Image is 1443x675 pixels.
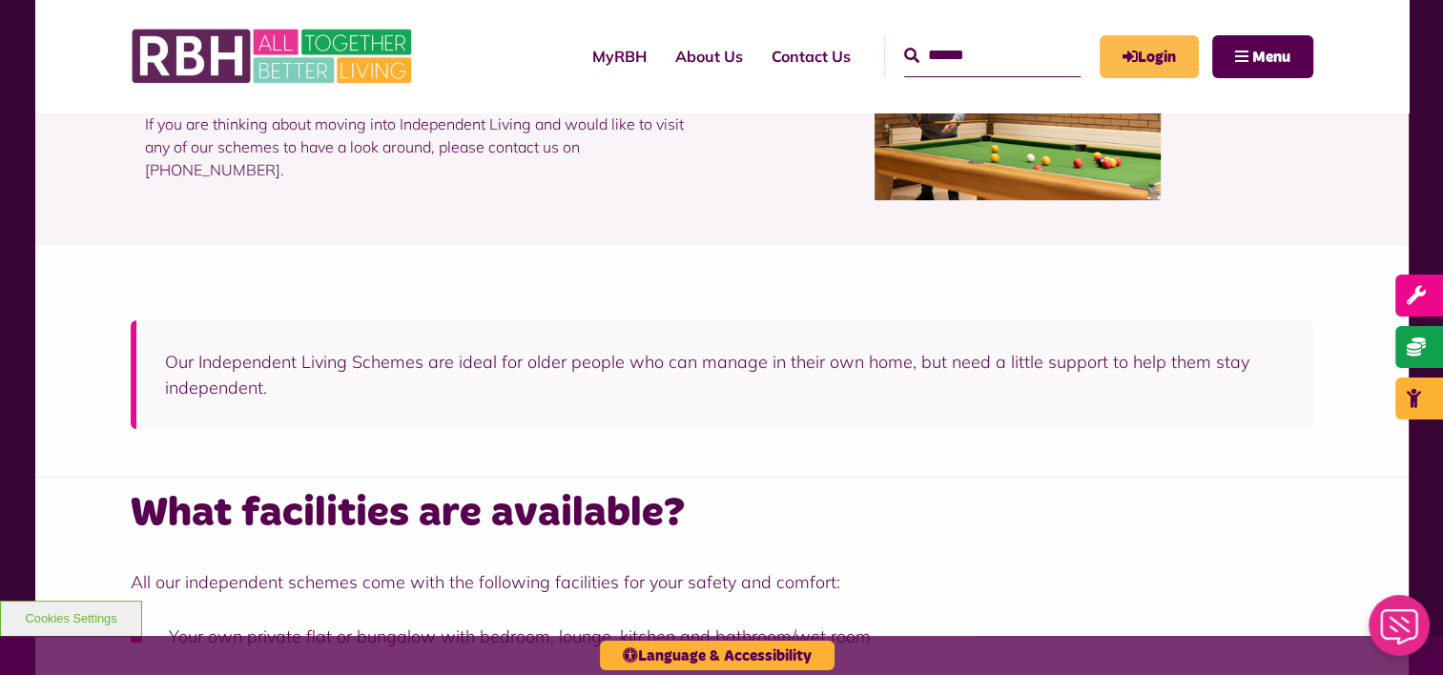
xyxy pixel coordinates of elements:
[131,19,417,93] img: RBH
[131,486,1313,541] h2: What facilities are available?
[904,35,1081,76] input: Search
[600,641,835,670] button: Language & Accessibility
[131,569,1313,595] p: All our independent schemes come with the following facilities for your safety and comfort:
[1100,35,1199,78] a: MyRBH
[131,624,1313,649] li: Your own private flat or bungalow with bedroom, lounge, kitchen and bathroom/wet room
[757,31,865,82] a: Contact Us
[1357,589,1443,675] iframe: Netcall Web Assistant for live chat
[1252,50,1290,65] span: Menu
[661,31,757,82] a: About Us
[145,84,708,210] p: If you are thinking about moving into Independent Living and would like to visit any of our schem...
[165,349,1285,400] p: Our Independent Living Schemes are ideal for older people who can manage in their own home, but n...
[578,31,661,82] a: MyRBH
[1212,35,1313,78] button: Navigation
